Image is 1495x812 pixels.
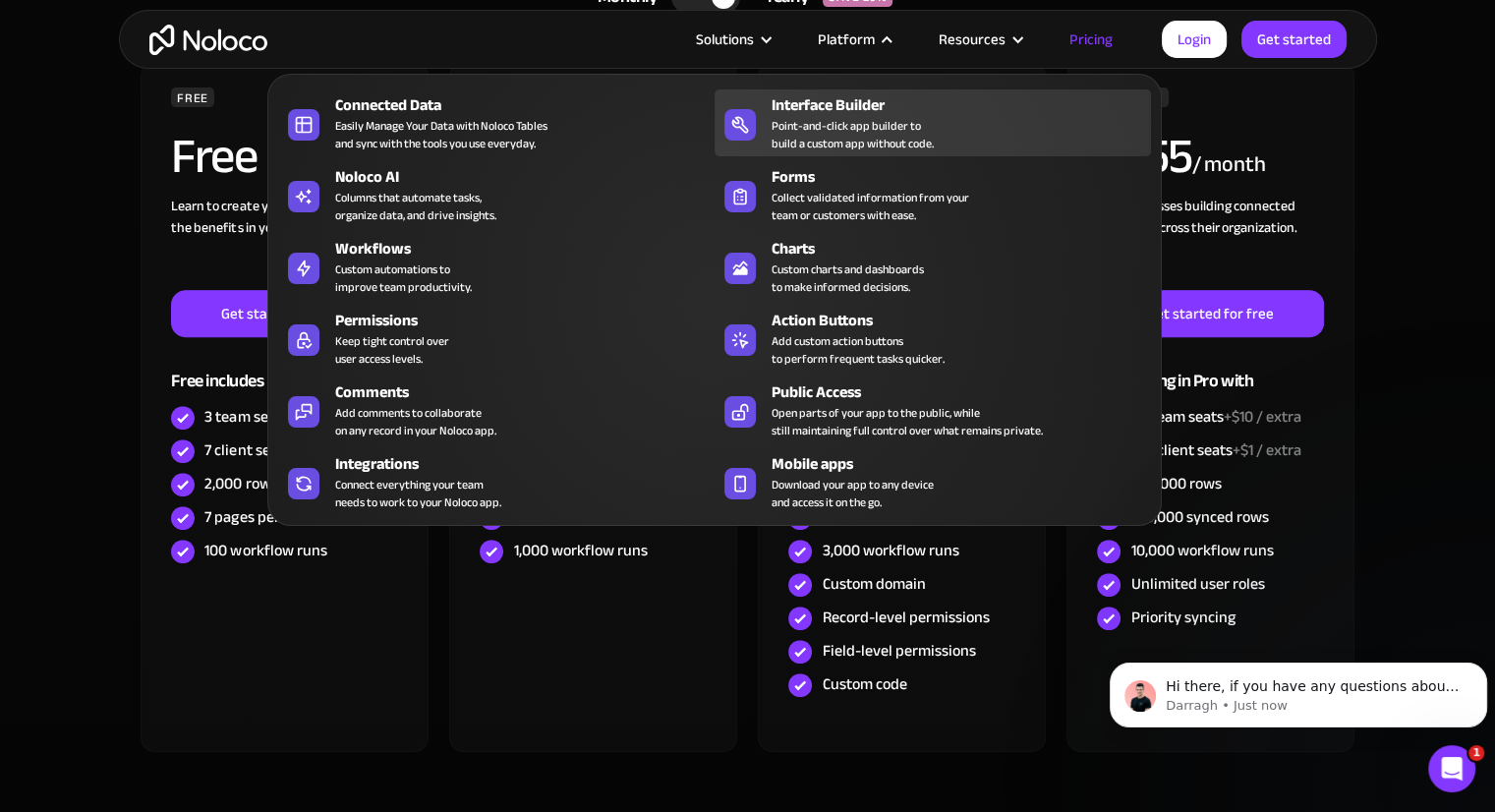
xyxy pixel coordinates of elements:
div: Easily Manage Your Data with Noloco Tables and sync with the tools you use everyday. [335,117,547,152]
a: Public AccessOpen parts of your app to the public, whilestill maintaining full control over what ... [715,377,1151,443]
div: Unlimited user roles [1130,573,1264,595]
div: 25,000 synced rows [822,506,952,528]
span: 1 [1468,745,1484,761]
nav: Platform [267,46,1162,526]
a: ChartsCustom charts and dashboardsto make informed decisions. [715,233,1151,300]
div: Keep tight control over user access levels. [335,332,449,368]
div: Comments [335,380,723,404]
a: Pricing [1045,27,1137,52]
div: 30 team seats [1130,406,1300,428]
div: Resources [939,27,1006,52]
div: Custom domain [822,573,925,595]
a: Mobile appsDownload your app to any deviceand access it on the go. [715,448,1151,515]
div: Resources [914,27,1045,52]
div: 100,000 synced rows [1130,506,1268,528]
div: Priority syncing [1130,607,1235,628]
div: 100 workflow runs [204,540,326,561]
div: 1,000 workflow runs [513,540,647,561]
div: 5,000 synced rows [513,506,636,528]
div: For businesses building connected solutions across their organization. ‍ [1097,196,1323,290]
div: Public Access [772,380,1160,404]
div: Custom code [822,673,906,695]
div: Field-level permissions [822,640,975,662]
div: Solutions [671,27,793,52]
span: +$1 / extra [1232,435,1300,465]
div: Mobile apps [772,452,1160,476]
span: Download your app to any device and access it on the go. [772,476,934,511]
div: Custom automations to improve team productivity. [335,261,472,296]
div: 200,000 rows [1130,473,1221,494]
a: Login [1162,21,1227,58]
div: Workflows [335,237,723,261]
a: Get started for free [171,290,397,337]
a: Get started [1241,21,1347,58]
div: Add comments to collaborate on any record in your Noloco app. [335,404,496,439]
div: Noloco AI [335,165,723,189]
h2: Free [171,132,257,181]
iframe: Intercom notifications message [1102,621,1495,759]
div: Connect everything your team needs to work to your Noloco app. [335,476,501,511]
div: 2,000 rows [204,473,277,494]
a: WorkflowsCustom automations toimprove team productivity. [278,233,715,300]
a: IntegrationsConnect everything your teamneeds to work to your Noloco app. [278,448,715,515]
div: Everything in Pro with [1097,337,1323,401]
div: Charts [772,237,1160,261]
a: Get started for free [1097,290,1323,337]
a: CommentsAdd comments to collaborateon any record in your Noloco app. [278,377,715,443]
div: Columns that automate tasks, organize data, and drive insights. [335,189,496,224]
div: 3,000 workflow runs [822,540,958,561]
div: Integrations [335,452,723,476]
div: Platform [818,27,875,52]
a: PermissionsKeep tight control overuser access levels. [278,305,715,372]
a: FormsCollect validated information from yourteam or customers with ease. [715,161,1151,228]
a: Noloco AIColumns that automate tasks,organize data, and drive insights. [278,161,715,228]
div: Custom charts and dashboards to make informed decisions. [772,261,924,296]
a: Interface BuilderPoint-and-click app builder tobuild a custom app without code. [715,89,1151,156]
div: Forms [772,165,1160,189]
div: 7 client seats [204,439,290,461]
div: Record-level permissions [822,607,989,628]
span: +$10 / extra [1223,402,1300,432]
div: Point-and-click app builder to build a custom app without code. [772,117,934,152]
div: Solutions [696,27,754,52]
div: Learn to create your first app and see the benefits in your team ‍ [171,196,397,290]
div: Interface Builder [772,93,1160,117]
div: Permissions [335,309,723,332]
div: 100 client seats [1130,439,1300,461]
div: Free includes [171,337,397,401]
div: FREE [171,87,214,107]
iframe: Intercom live chat [1428,745,1475,792]
div: 3 team seats [204,406,288,428]
div: Collect validated information from your team or customers with ease. [772,189,969,224]
div: Action Buttons [772,309,1160,332]
a: Connected DataEasily Manage Your Data with Noloco Tablesand sync with the tools you use everyday. [278,89,715,156]
div: Open parts of your app to the public, while still maintaining full control over what remains priv... [772,404,1043,439]
div: Add custom action buttons to perform frequent tasks quicker. [772,332,945,368]
div: 10,000 workflow runs [1130,540,1273,561]
div: / month [1191,149,1265,181]
div: 7 pages per app [204,506,308,528]
a: Action ButtonsAdd custom action buttonsto perform frequent tasks quicker. [715,305,1151,372]
div: Connected Data [335,93,723,117]
div: Platform [793,27,914,52]
a: home [149,25,267,55]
